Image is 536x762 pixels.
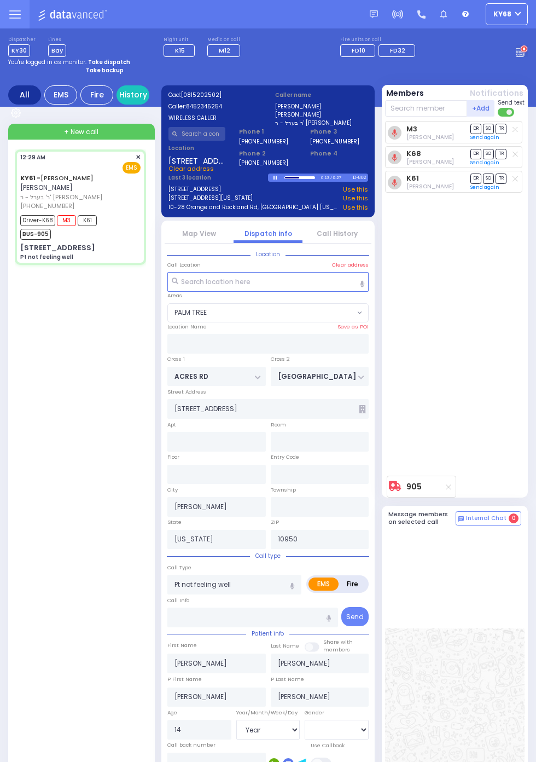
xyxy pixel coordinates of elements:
label: Room [271,421,286,429]
a: Send again [470,184,499,190]
span: KY30 [8,44,30,57]
span: Other building occupants [359,405,366,413]
label: Call Type [167,564,191,571]
span: TR [496,124,506,134]
span: K61 [78,215,97,226]
span: K15 [175,46,185,55]
label: Lines [48,37,66,43]
span: EMS [123,162,141,174]
span: M3 [57,215,76,226]
a: 10-28 Orange and Rockland Rd, [GEOGRAPHIC_DATA] [US_STATE] [168,203,340,212]
label: City [167,486,178,494]
a: Map View [182,229,216,238]
a: [PERSON_NAME] [20,174,94,182]
label: [PHONE_NUMBER] [310,137,359,146]
img: Logo [38,8,110,21]
div: [STREET_ADDRESS] [20,243,95,253]
span: [0815202502] [181,91,222,99]
span: PALM TREE [168,304,354,322]
label: Last 3 location [168,174,269,182]
a: Send again [470,134,499,141]
a: [STREET_ADDRESS] [168,185,221,194]
a: Send again [470,159,499,166]
label: Location [168,144,226,152]
span: [STREET_ADDRESS] [168,155,226,164]
input: Search a contact [168,127,226,141]
div: / [330,171,332,184]
label: WIRELESS CALLER [168,114,261,122]
label: ZIP [271,518,279,526]
label: Turn off text [498,107,515,118]
label: Cross 2 [271,355,290,363]
div: All [8,85,41,105]
span: ky68 [493,9,511,19]
span: PALM TREE [174,308,207,317]
label: [PHONE_NUMBER] [239,159,288,167]
a: Call History [317,229,358,238]
label: Caller name [275,91,368,99]
span: 0 [509,513,518,523]
span: Call type [250,552,286,560]
a: 905 [406,483,422,491]
div: EMS [44,85,77,105]
span: Patient info [246,630,289,638]
label: Apt [167,421,176,429]
strong: Take dispatch [88,58,130,66]
span: Internal Chat [466,515,506,522]
input: Search location here [167,272,369,292]
label: Use Callback [311,742,345,749]
label: Fire units on call [340,37,418,43]
span: ר' בערל - ר' [PERSON_NAME] [20,193,137,202]
label: Location Name [167,323,207,331]
span: KY61 - [20,174,40,182]
label: State [167,518,182,526]
span: TR [496,149,506,159]
img: message.svg [370,10,378,19]
label: P Last Name [271,676,304,683]
label: ר' בערל - ר' [PERSON_NAME] [275,119,368,127]
a: Use this [343,203,368,212]
span: members [323,646,350,653]
button: +Add [467,100,494,117]
span: [PHONE_NUMBER] [20,201,74,210]
span: Phone 3 [310,127,368,136]
label: Cad: [168,91,261,99]
label: First Name [167,642,197,649]
label: [PERSON_NAME] [275,102,368,111]
span: Isaac Herskovits [406,158,454,166]
label: EMS [308,578,339,591]
span: You're logged in as monitor. [8,58,86,66]
span: 8452345254 [186,102,222,111]
label: Entry Code [271,453,299,461]
div: Fire [80,85,113,105]
a: K68 [406,149,421,158]
label: Clear address [332,261,369,269]
span: Clear address [168,164,214,173]
span: SO [483,149,494,159]
span: DR [470,124,481,134]
span: [PERSON_NAME] [20,183,73,192]
span: Bay [48,44,66,57]
span: Phone 2 [239,149,296,158]
span: Aron Polatsek [406,182,454,190]
strong: Take backup [86,66,124,74]
span: + New call [64,127,98,137]
span: Chananya Indig [406,133,454,141]
span: Send text [498,99,525,107]
label: Call Location [167,261,201,269]
img: comment-alt.png [458,516,464,522]
h5: Message members on selected call [388,511,456,525]
label: Areas [167,292,182,299]
label: [PHONE_NUMBER] [239,137,288,146]
label: Dispatcher [8,37,36,43]
span: SO [483,174,494,184]
label: Medic on call [207,37,243,43]
span: FD32 [390,46,405,55]
div: Pt not feeling well [20,253,73,261]
label: Call back number [167,741,215,749]
span: Phone 4 [310,149,368,158]
a: History [116,85,149,105]
span: 12:29 AM [20,153,45,161]
span: Phone 1 [239,127,296,136]
label: Gender [305,709,324,717]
